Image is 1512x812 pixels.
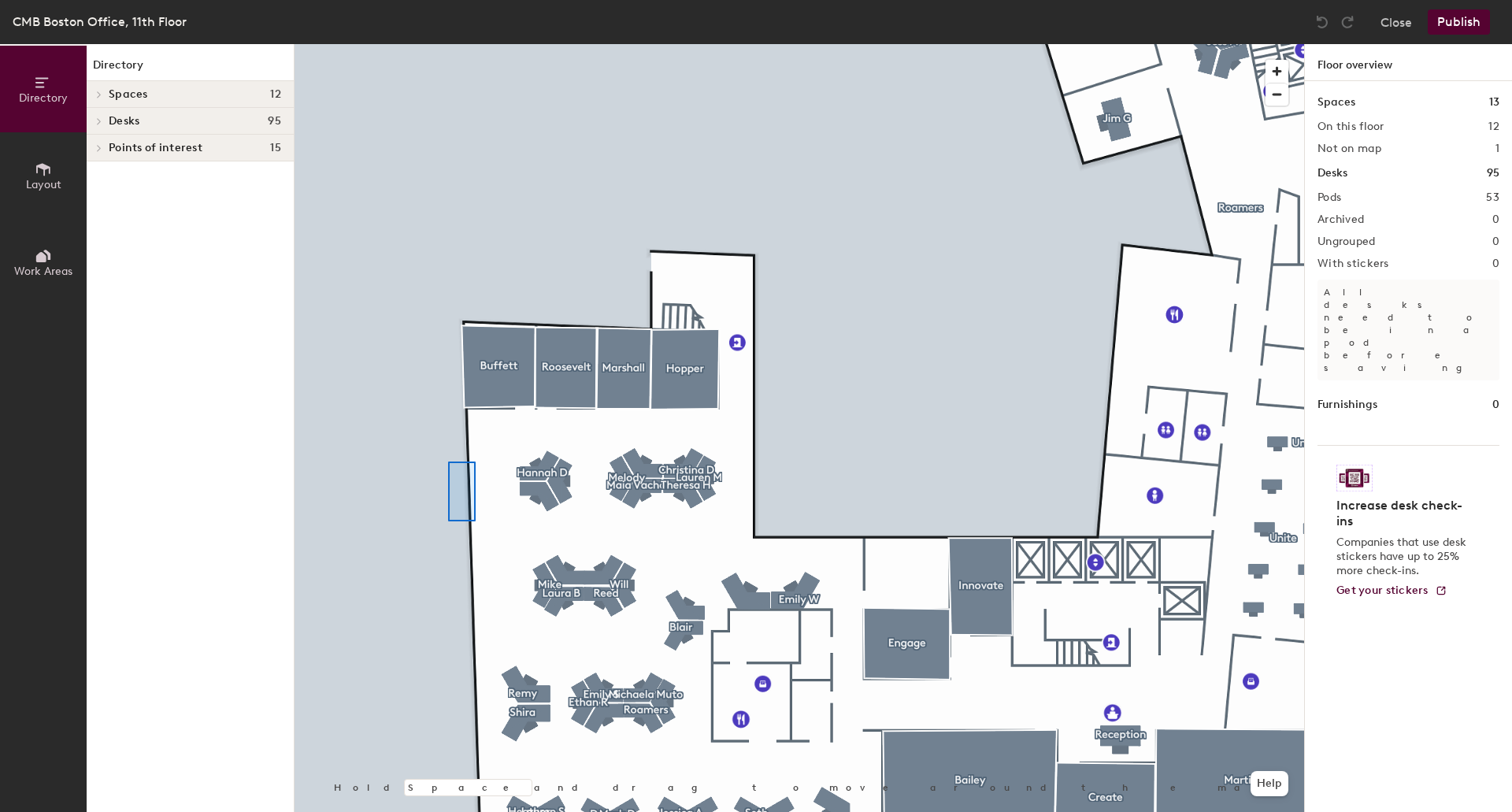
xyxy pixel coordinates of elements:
[1317,121,1384,133] h2: On this floor
[1488,121,1499,133] h2: 12
[1317,280,1499,380] p: All desks need to be in a pod before saving
[270,142,281,154] span: 15
[1317,165,1347,182] h1: Desks
[1317,94,1355,111] h1: Spaces
[1336,536,1471,578] p: Companies that use desk stickers have up to 25% more check-ins.
[1336,498,1471,529] h4: Increase desk check-ins
[14,265,72,278] span: Work Areas
[1336,465,1373,491] img: Sticker logo
[1317,235,1376,248] h2: Ungrouped
[270,88,281,101] span: 12
[109,115,139,128] span: Desks
[26,178,61,191] span: Layout
[1428,9,1490,35] button: Publish
[1317,191,1341,204] h2: Pods
[268,115,281,128] span: 95
[1492,235,1499,248] h2: 0
[1317,258,1389,270] h2: With stickers
[1317,396,1377,413] h1: Furnishings
[1487,165,1499,182] h1: 95
[1340,14,1355,30] img: Redo
[87,57,294,81] h1: Directory
[1305,44,1512,81] h1: Floor overview
[1489,94,1499,111] h1: 13
[1317,143,1381,155] h2: Not on map
[1314,14,1330,30] img: Undo
[1251,771,1288,796] button: Help
[19,91,68,105] span: Directory
[1380,9,1412,35] button: Close
[1486,191,1499,204] h2: 53
[1336,584,1447,598] a: Get your stickers
[109,142,202,154] span: Points of interest
[13,12,187,32] div: CMB Boston Office, 11th Floor
[1492,258,1499,270] h2: 0
[1336,584,1429,597] span: Get your stickers
[1492,396,1499,413] h1: 0
[109,88,148,101] span: Spaces
[1495,143,1499,155] h2: 1
[1492,213,1499,226] h2: 0
[1317,213,1364,226] h2: Archived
